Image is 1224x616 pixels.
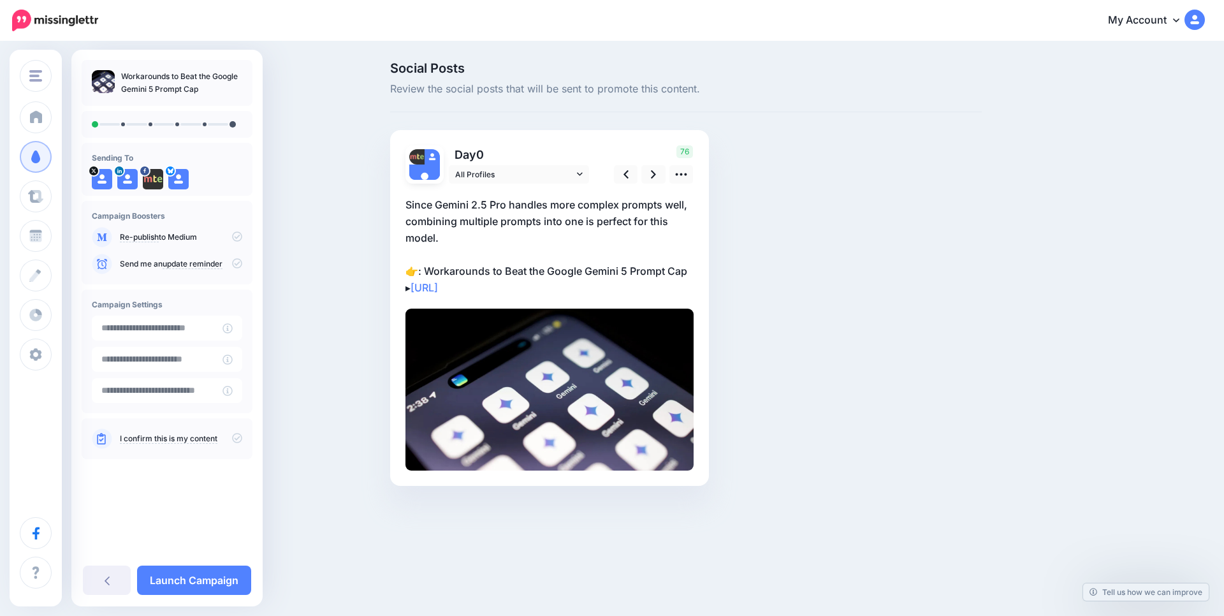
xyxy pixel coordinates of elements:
[425,149,440,165] img: user_default_image.png
[92,70,115,93] img: a1cf75afabecc52cef36383392aacf9e_thumb.jpg
[390,81,982,98] span: Review the social posts that will be sent to promote this content.
[120,434,217,444] a: I confirm this is my content
[163,259,222,269] a: update reminder
[449,145,591,164] p: Day
[92,300,242,309] h4: Campaign Settings
[12,10,98,31] img: Missinglettr
[390,62,982,75] span: Social Posts
[120,258,242,270] p: Send me an
[405,196,694,296] p: Since Gemini 2.5 Pro handles more complex prompts well, combining multiple prompts into one is pe...
[120,231,242,243] p: to Medium
[29,70,42,82] img: menu.png
[409,149,425,165] img: 310393109_477915214381636_3883985114093244655_n-bsa153274.png
[1083,583,1209,601] a: Tell us how we can improve
[455,168,574,181] span: All Profiles
[676,145,693,158] span: 76
[411,281,438,294] a: [URL]
[120,232,159,242] a: Re-publish
[168,169,189,189] img: user_default_image.png
[92,169,112,189] img: user_default_image.png
[1095,5,1205,36] a: My Account
[143,169,163,189] img: 310393109_477915214381636_3883985114093244655_n-bsa153274.png
[405,309,694,471] img: a1cf75afabecc52cef36383392aacf9e.jpg
[92,153,242,163] h4: Sending To
[409,165,440,195] img: user_default_image.png
[476,148,484,161] span: 0
[449,165,589,184] a: All Profiles
[92,211,242,221] h4: Campaign Boosters
[117,169,138,189] img: user_default_image.png
[121,70,242,96] p: Workarounds to Beat the Google Gemini 5 Prompt Cap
